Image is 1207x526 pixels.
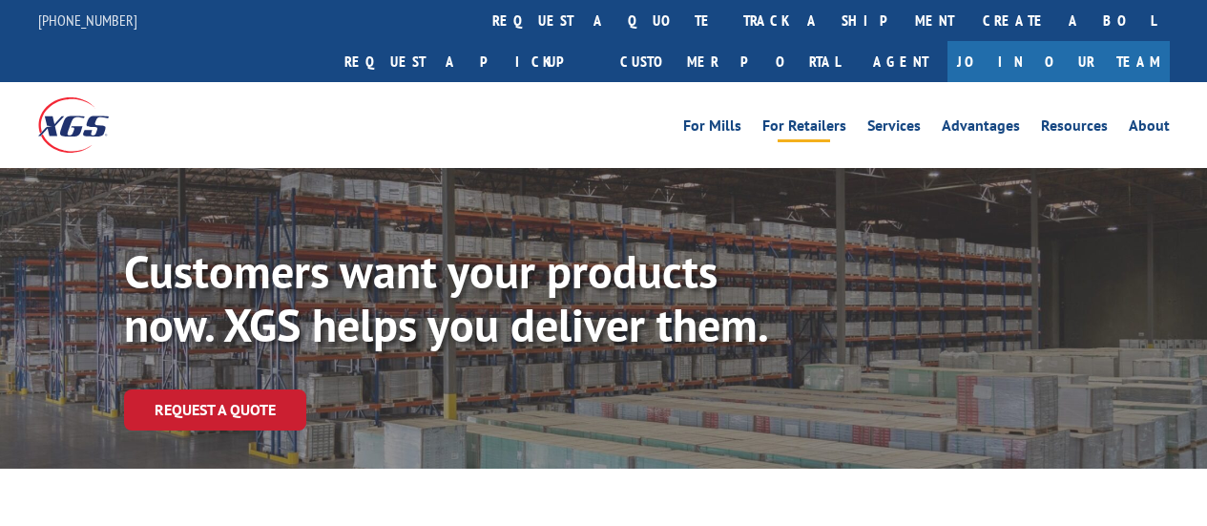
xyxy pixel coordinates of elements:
a: Services [867,118,921,139]
a: Resources [1041,118,1108,139]
p: Customers want your products now. XGS helps you deliver them. [124,244,808,351]
a: [PHONE_NUMBER] [38,11,137,30]
a: Customer Portal [606,41,854,82]
a: Join Our Team [947,41,1170,82]
a: Advantages [942,118,1020,139]
a: For Mills [683,118,741,139]
a: Request a pickup [330,41,606,82]
a: Request a Quote [124,389,306,431]
a: For Retailers [762,118,846,139]
a: Agent [854,41,947,82]
a: About [1129,118,1170,139]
